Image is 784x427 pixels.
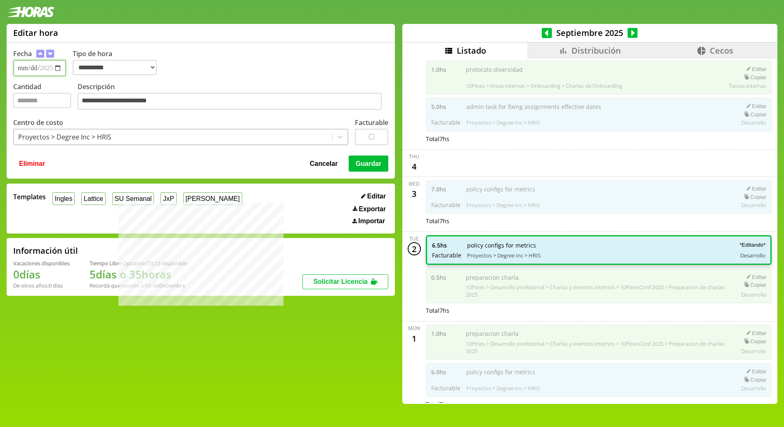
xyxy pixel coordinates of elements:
[13,192,46,201] span: Templates
[350,205,388,213] button: Exportar
[409,153,419,160] div: Thu
[161,192,176,205] button: JxP
[18,132,111,142] div: Proyectos > Degree Inc > HRIS
[409,180,420,187] div: Wed
[426,400,772,408] div: Total 7 hs
[81,192,106,205] button: Lattice
[17,156,47,171] button: Eliminar
[408,242,421,255] div: 2
[13,49,32,58] label: Fecha
[52,192,75,205] button: Ingles
[408,187,421,201] div: 3
[13,267,70,282] h1: 0 días
[90,267,187,282] h1: 5 días o 35 horas
[13,282,70,289] div: De otros años: 0 días
[552,27,628,38] span: Septiembre 2025
[7,7,54,17] img: logotipo
[349,156,388,171] button: Guardar
[571,45,621,56] span: Distribución
[426,135,772,143] div: Total 7 hs
[409,235,419,242] div: Tue
[358,217,385,225] span: Importar
[13,27,58,38] h1: Editar hora
[426,307,772,314] div: Total 7 hs
[13,245,78,256] h2: Información útil
[159,282,185,289] b: Diciembre
[183,192,242,205] button: [PERSON_NAME]
[73,49,163,76] label: Tipo de hora
[13,82,78,112] label: Cantidad
[359,205,386,213] span: Exportar
[710,45,733,56] span: Cecos
[73,60,157,75] select: Tipo de hora
[367,193,386,200] span: Editar
[402,59,777,403] div: scrollable content
[408,332,421,345] div: 1
[13,260,70,267] div: Vacaciones disponibles
[13,93,71,108] input: Cantidad
[112,192,154,205] button: SU Semanal
[313,278,368,285] span: Solicitar Licencia
[426,217,772,225] div: Total 7 hs
[359,192,388,201] button: Editar
[408,160,421,173] div: 4
[78,93,382,110] textarea: Descripción
[355,118,388,127] label: Facturable
[307,156,340,171] button: Cancelar
[90,260,187,267] div: Tiempo Libre Optativo (TiLO) disponible
[90,282,187,289] div: Recordá que vencen a fin de
[408,325,420,332] div: Mon
[78,82,388,112] label: Descripción
[302,274,388,289] button: Solicitar Licencia
[457,45,486,56] span: Listado
[13,118,63,127] label: Centro de costo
